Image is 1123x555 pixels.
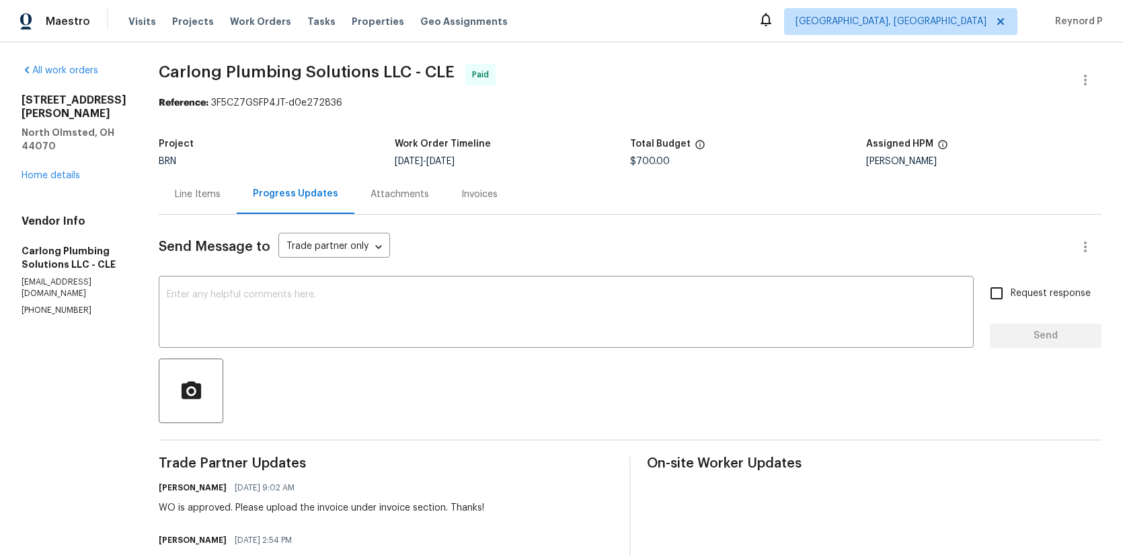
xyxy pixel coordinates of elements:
[22,94,126,120] h2: [STREET_ADDRESS][PERSON_NAME]
[420,15,508,28] span: Geo Assignments
[796,15,986,28] span: [GEOGRAPHIC_DATA], [GEOGRAPHIC_DATA]
[230,15,291,28] span: Work Orders
[395,157,423,166] span: [DATE]
[159,96,1101,110] div: 3F5CZ7GSFP4JT-d0e272836
[426,157,455,166] span: [DATE]
[22,126,126,153] h5: North Olmsted, OH 44070
[937,139,948,157] span: The hpm assigned to this work order.
[159,157,176,166] span: BRN
[395,139,491,149] h5: Work Order Timeline
[1011,287,1091,301] span: Request response
[695,139,705,157] span: The total cost of line items that have been proposed by Opendoor. This sum includes line items th...
[866,139,933,149] h5: Assigned HPM
[22,215,126,228] h4: Vendor Info
[159,533,227,547] h6: [PERSON_NAME]
[22,171,80,180] a: Home details
[647,457,1101,470] span: On-site Worker Updates
[159,98,208,108] b: Reference:
[159,457,613,470] span: Trade Partner Updates
[630,157,670,166] span: $700.00
[22,66,98,75] a: All work orders
[159,240,270,254] span: Send Message to
[22,305,126,316] p: [PHONE_NUMBER]
[46,15,90,28] span: Maestro
[128,15,156,28] span: Visits
[172,15,214,28] span: Projects
[866,157,1102,166] div: [PERSON_NAME]
[22,244,126,271] h5: Carlong Plumbing Solutions LLC - CLE
[395,157,455,166] span: -
[472,68,494,81] span: Paid
[159,139,194,149] h5: Project
[235,481,295,494] span: [DATE] 9:02 AM
[253,187,338,200] div: Progress Updates
[307,17,336,26] span: Tasks
[159,64,455,80] span: Carlong Plumbing Solutions LLC - CLE
[22,276,126,299] p: [EMAIL_ADDRESS][DOMAIN_NAME]
[1050,15,1103,28] span: Reynord P
[461,188,498,201] div: Invoices
[278,236,390,258] div: Trade partner only
[371,188,429,201] div: Attachments
[235,533,292,547] span: [DATE] 2:54 PM
[630,139,691,149] h5: Total Budget
[175,188,221,201] div: Line Items
[352,15,404,28] span: Properties
[159,501,484,515] div: WO is approved. Please upload the invoice under invoice section. Thanks!
[159,481,227,494] h6: [PERSON_NAME]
